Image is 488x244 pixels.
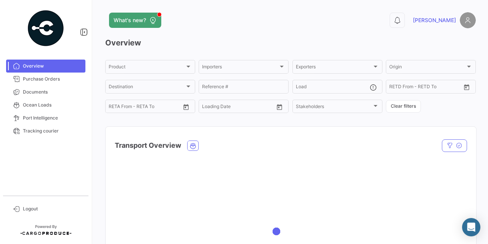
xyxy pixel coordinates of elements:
a: Documents [6,86,85,99]
input: To [125,105,159,110]
input: From [109,105,119,110]
span: Port Intelligence [23,115,82,121]
span: Stakeholders [296,105,372,110]
span: Documents [23,89,82,95]
img: powered-by.png [27,9,65,47]
a: Overview [6,60,85,73]
input: From [202,105,213,110]
span: Tracking courier [23,128,82,134]
span: Overview [23,63,82,69]
button: Open calendar [461,81,472,93]
span: Exporters [296,65,372,71]
a: Tracking courier [6,124,85,137]
a: Purchase Orders [6,73,85,86]
h4: Transport Overview [115,140,181,151]
a: Port Intelligence [6,111,85,124]
span: Ocean Loads [23,102,82,108]
input: To [218,105,252,110]
button: Open calendar [180,101,192,113]
input: From [389,85,400,90]
span: Product [109,65,185,71]
span: Destination [109,85,185,90]
button: Open calendar [274,101,285,113]
button: Clear filters [386,100,421,113]
button: What's new? [109,13,161,28]
img: placeholder-user.png [460,12,476,28]
h3: Overview [105,37,476,48]
span: [PERSON_NAME] [413,16,456,24]
input: To [405,85,440,90]
span: Importers [202,65,278,71]
span: Logout [23,205,82,212]
span: What's new? [114,16,146,24]
span: Origin [389,65,466,71]
span: Purchase Orders [23,76,82,82]
button: Ocean [188,141,198,150]
a: Ocean Loads [6,99,85,111]
div: Abrir Intercom Messenger [462,218,480,236]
